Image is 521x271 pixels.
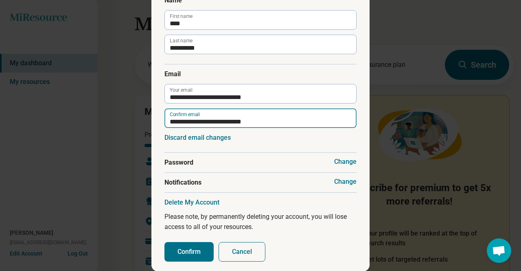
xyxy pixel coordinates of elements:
button: Change [334,178,357,186]
span: Email [164,69,357,79]
p: Please note, by permanently deleting your account, you will lose access to all of your resources. [164,212,357,232]
button: Confirm [164,242,214,262]
button: Discard email changes [164,134,231,142]
span: Notifications [164,178,357,187]
button: Delete My Account [164,198,219,207]
button: Cancel [219,242,265,262]
button: Change [334,158,357,166]
span: Password [164,158,357,167]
